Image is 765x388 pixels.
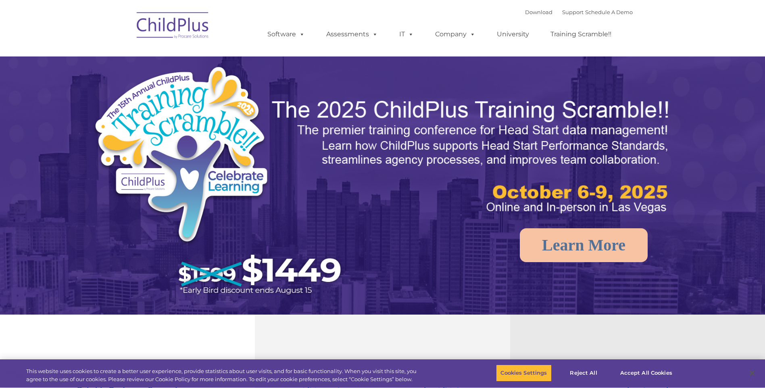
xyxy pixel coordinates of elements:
a: Schedule A Demo [585,9,633,15]
button: Close [743,364,761,382]
a: Assessments [318,26,386,42]
a: Company [427,26,484,42]
div: This website uses cookies to create a better user experience, provide statistics about user visit... [26,367,421,383]
a: Software [259,26,313,42]
a: Training Scramble!! [542,26,619,42]
span: Phone number [112,86,146,92]
font: | [525,9,633,15]
a: Download [525,9,552,15]
button: Accept All Cookies [616,365,677,382]
span: Last name [112,53,137,59]
a: Learn More [520,228,648,262]
a: University [489,26,537,42]
a: Support [562,9,584,15]
button: Reject All [559,365,609,382]
button: Cookies Settings [496,365,551,382]
img: ChildPlus by Procare Solutions [133,6,213,47]
a: IT [391,26,422,42]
